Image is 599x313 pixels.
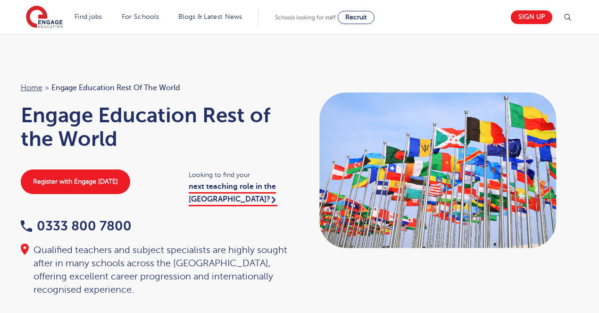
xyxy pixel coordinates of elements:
span: Looking to find your [189,169,290,180]
a: Find jobs [75,13,102,20]
nav: breadcrumb [21,82,291,94]
span: Recruit [345,14,367,21]
a: 0333 800 7800 [21,219,132,233]
a: Blogs & Latest News [178,13,242,20]
span: Schools looking for staff [275,14,336,21]
a: Register with Engage [DATE] [21,169,130,194]
span: > [45,84,49,92]
a: For Schools [122,13,159,20]
span: Engage Education Rest of the World [51,82,180,94]
a: Sign up [511,10,552,24]
img: Engage Education [26,6,63,29]
a: Recruit [338,11,374,24]
h1: Engage Education Rest of the World [21,103,291,151]
a: next teaching role in the [GEOGRAPHIC_DATA]? [189,182,277,206]
div: Qualified teachers and subject specialists are highly sought after in many schools across the [GE... [21,244,291,296]
a: Home [21,84,42,92]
